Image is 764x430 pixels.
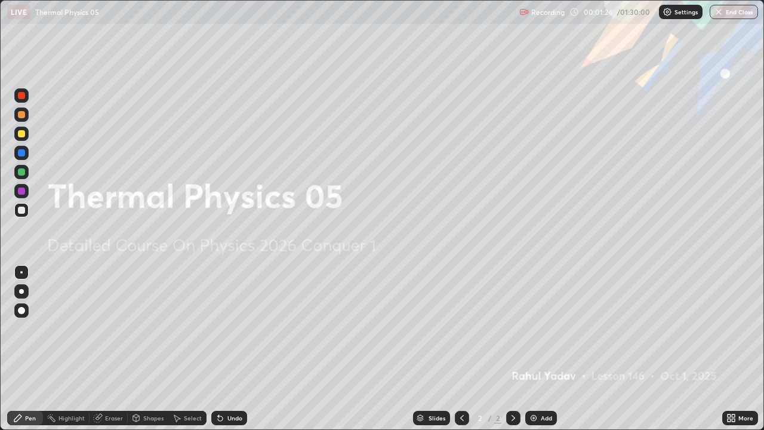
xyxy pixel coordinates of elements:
p: Thermal Physics 05 [35,7,99,17]
div: Highlight [58,415,85,421]
p: Settings [674,9,698,15]
button: End Class [710,5,758,19]
div: Undo [227,415,242,421]
img: recording.375f2c34.svg [519,7,529,17]
div: Shapes [143,415,164,421]
img: end-class-cross [714,7,723,17]
div: Select [184,415,202,421]
div: 2 [474,414,486,422]
img: class-settings-icons [663,7,672,17]
img: add-slide-button [529,413,538,423]
div: Slides [429,415,445,421]
div: Add [541,415,552,421]
div: Eraser [105,415,123,421]
div: 2 [494,413,501,423]
div: / [488,414,492,422]
div: More [738,415,753,421]
p: Recording [531,8,565,17]
div: Pen [25,415,36,421]
p: LIVE [11,7,27,17]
